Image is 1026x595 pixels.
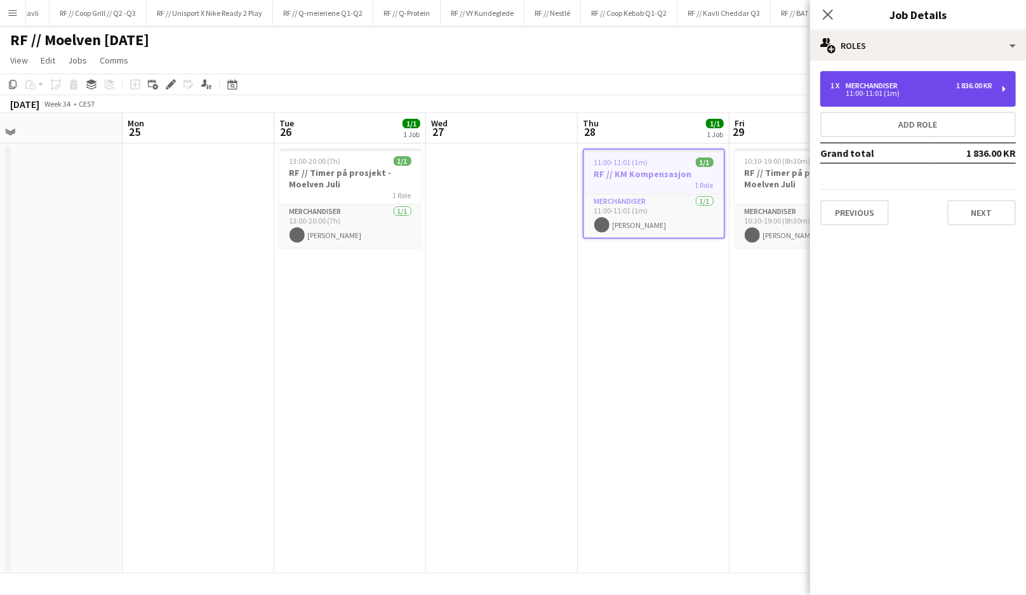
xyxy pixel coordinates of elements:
span: 13:00-20:00 (7h) [290,156,341,166]
button: RF // VY Kundeglede [441,1,524,25]
div: [DATE] [10,98,39,110]
span: 11:00-11:01 (1m) [594,157,648,167]
a: Edit [36,52,60,69]
button: RF // Q-Protein [373,1,441,25]
button: RF // Kavli Cheddar Q3 [677,1,771,25]
app-card-role: Merchandiser1/111:00-11:01 (1m)[PERSON_NAME] [584,194,724,237]
span: Comms [100,55,128,66]
span: 10:30-19:00 (8h30m) [745,156,811,166]
span: 29 [733,124,745,139]
a: Jobs [63,52,92,69]
span: 26 [277,124,294,139]
button: RF // Coop Grill // Q2 -Q3 [50,1,147,25]
span: 1 Role [393,191,411,200]
app-job-card: 13:00-20:00 (7h)1/1RF // Timer på prosjekt - Moelven Juli1 RoleMerchandiser1/113:00-20:00 (7h)[PE... [279,149,422,248]
span: 1/1 [706,119,724,128]
h1: RF // Moelven [DATE] [10,30,149,50]
span: Edit [41,55,55,66]
span: 28 [581,124,599,139]
app-card-role: Merchandiser1/113:00-20:00 (7h)[PERSON_NAME] [279,204,422,248]
h3: RF // Timer på prosjekt - Moelven Juli [279,167,422,190]
h3: RF // KM Kompensasjon [584,168,724,180]
a: Comms [95,52,133,69]
button: Next [947,200,1016,225]
span: Mon [128,117,144,129]
div: Roles [810,30,1026,61]
div: 1 Job [707,130,723,139]
span: Week 34 [42,99,74,109]
span: 1 Role [695,180,714,190]
button: RF // Q-meieriene Q1-Q2 [273,1,373,25]
div: 11:00-11:01 (1m) [830,90,992,97]
app-card-role: Merchandiser1/110:30-19:00 (8h30m)[PERSON_NAME] [735,204,877,248]
span: Thu [583,117,599,129]
td: Grand total [820,143,936,163]
span: 25 [126,124,144,139]
div: Merchandiser [846,81,903,90]
div: 1 Job [403,130,420,139]
span: View [10,55,28,66]
span: 1/1 [696,157,714,167]
span: 1/1 [394,156,411,166]
button: Previous [820,200,889,225]
button: RF // Coop Kebab Q1-Q2 [581,1,677,25]
span: Jobs [68,55,87,66]
button: RF // BAT Color Line Hybrid [771,1,876,25]
h3: Job Details [810,6,1026,23]
a: View [5,52,33,69]
app-job-card: 10:30-19:00 (8h30m)1/1RF // Timer på prosjekt - Moelven Juli1 RoleMerchandiser1/110:30-19:00 (8h3... [735,149,877,248]
button: RF // Nestlé [524,1,581,25]
td: 1 836.00 KR [936,143,1016,163]
div: 1 x [830,81,846,90]
span: 27 [429,124,448,139]
span: 1/1 [403,119,420,128]
app-job-card: 11:00-11:01 (1m)1/1RF // KM Kompensasjon1 RoleMerchandiser1/111:00-11:01 (1m)[PERSON_NAME] [583,149,725,239]
span: Fri [735,117,745,129]
button: RF // Unisport X Nike Ready 2 Play [147,1,273,25]
div: 1 836.00 KR [956,81,992,90]
div: CEST [79,99,95,109]
span: Tue [279,117,294,129]
h3: RF // Timer på prosjekt - Moelven Juli [735,167,877,190]
button: Add role [820,112,1016,137]
span: Wed [431,117,448,129]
